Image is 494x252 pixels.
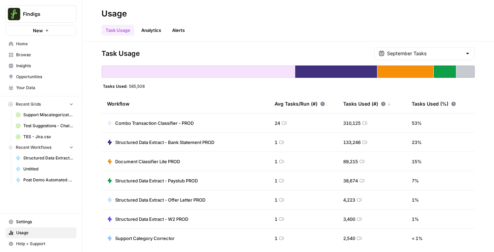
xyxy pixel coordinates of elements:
span: 2,540 [343,235,355,242]
a: Support Category Corrector [107,235,174,242]
span: Combo Transaction Classifier - PROD [115,120,194,127]
span: Opportunities [16,74,73,80]
span: 38,674 [343,177,358,184]
span: < 1 % [412,235,423,242]
span: 1 [275,177,277,184]
span: 1 [275,216,277,223]
span: 1 [275,235,277,242]
span: Task Usage [101,49,140,58]
span: Post Demo Automated Email Flow [23,177,73,183]
a: Task Usage [101,25,134,36]
a: Structured Data Extract - Offer Letter PROD [107,196,205,203]
button: Workspace: Findigs [5,5,76,23]
span: Recent Workflows [16,144,51,151]
span: TES - Jira.csv [23,134,73,140]
a: Combo Transaction Classifier - PROD [107,120,194,127]
a: Opportunities [5,71,76,82]
a: Support Miscategorization Tester [13,109,76,120]
div: Usage [101,8,127,19]
span: Insights [16,63,73,69]
a: Your Data [5,82,76,93]
span: Browse [16,52,73,58]
a: Structured Data Extract - Paystub PROD [107,177,198,184]
span: 24 [275,120,280,127]
span: Tasks Used: [103,83,128,89]
span: New [33,27,43,34]
a: Home [5,38,76,49]
span: Home [16,41,73,47]
a: Analytics [137,25,165,36]
span: Structured Data Extract - Bank Statement PROD [115,139,214,146]
span: Test Suggestions - Chat Bots - Test Script (1).csv [23,123,73,129]
span: Recent Grids [16,101,41,107]
a: Alerts [168,25,189,36]
div: Tasks Used (#) [343,94,391,113]
span: Untitled [23,166,73,172]
a: Usage [5,227,76,238]
a: Structured Data Extract - Bank Statement PROD [107,139,214,146]
span: Support Category Corrector [115,235,174,242]
span: Your Data [16,85,73,91]
div: Workflow [107,94,264,113]
span: 4,223 [343,196,355,203]
input: September Tasks [387,50,462,57]
span: Document Classifier Lite PROD [115,158,180,165]
span: Usage [16,230,73,236]
span: 23 % [412,139,422,146]
button: Recent Grids [5,99,76,109]
span: 15 % [412,158,422,165]
a: Structured Data Extract - W2 PROD [107,216,188,223]
button: New [5,25,76,36]
button: Recent Workflows [5,142,76,153]
span: 53 % [412,120,422,127]
span: 1 [275,139,277,146]
span: 310,125 [343,120,361,127]
span: 3,400 [343,216,355,223]
span: Findigs [23,11,64,17]
span: 1 [275,196,277,203]
span: Structured Data Extract - Offer Letter PROD [115,196,205,203]
div: Tasks Used (%) [412,94,456,113]
a: Untitled [13,164,76,175]
span: Support Miscategorization Tester [23,112,73,118]
span: Structured Data Extract - W2 PROD [23,155,73,161]
span: 133,246 [343,139,361,146]
a: TES - Jira.csv [13,131,76,142]
span: Settings [16,219,73,225]
a: Test Suggestions - Chat Bots - Test Script (1).csv [13,120,76,131]
button: Help + Support [5,238,76,249]
span: 1 % [412,216,419,223]
span: 1 % [412,196,419,203]
span: Structured Data Extract - W2 PROD [115,216,188,223]
a: Document Classifier Lite PROD [107,158,180,165]
a: Browse [5,49,76,60]
span: 89,215 [343,158,358,165]
a: Settings [5,216,76,227]
div: Avg Tasks/Run (#) [275,94,325,113]
img: Findigs Logo [8,8,20,20]
a: Structured Data Extract - W2 PROD [13,153,76,164]
a: Post Demo Automated Email Flow [13,175,76,185]
span: 585,508 [129,83,145,89]
a: Insights [5,60,76,71]
span: 7 % [412,177,419,184]
span: Help + Support [16,241,73,247]
span: Structured Data Extract - Paystub PROD [115,177,198,184]
span: 1 [275,158,277,165]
